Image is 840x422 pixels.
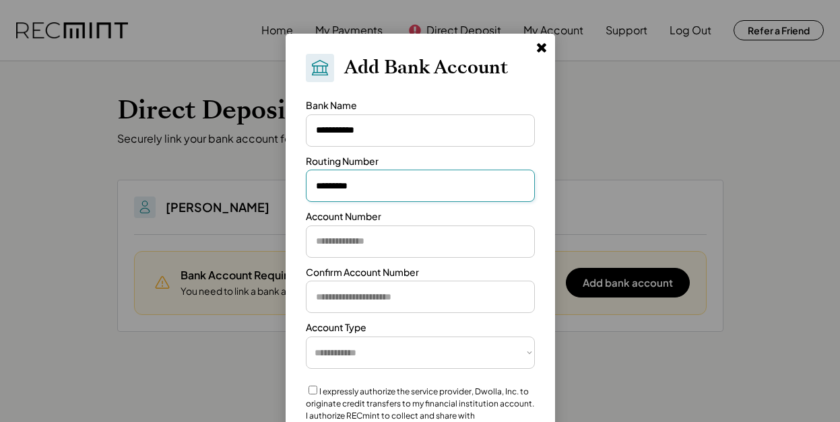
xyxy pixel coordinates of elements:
div: Account Type [306,321,366,335]
img: Bank.svg [310,58,330,78]
div: Bank Name [306,99,357,112]
h2: Add Bank Account [344,57,508,79]
div: Confirm Account Number [306,266,419,279]
div: Account Number [306,210,381,223]
div: Routing Number [306,155,379,168]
